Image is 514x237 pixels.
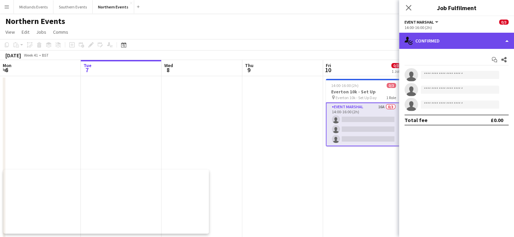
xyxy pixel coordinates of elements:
[5,52,21,59] div: [DATE]
[42,53,49,58] div: BST
[3,28,18,36] a: View
[2,66,11,74] span: 6
[3,170,209,234] iframe: Popup CTA
[325,66,331,74] span: 10
[405,20,439,25] button: Event Marshal
[499,20,509,25] span: 0/3
[405,25,509,30] div: 14:00-16:00 (2h)
[93,0,134,13] button: Northern Events
[326,62,331,68] span: Fri
[22,29,29,35] span: Edit
[391,63,401,68] span: 0/3
[387,83,396,88] span: 0/3
[491,117,503,123] div: £0.00
[399,33,514,49] div: Confirmed
[19,28,32,36] a: Edit
[336,95,377,100] span: Everton 10k - Set Up Day
[326,102,401,146] app-card-role: Event Marshal16A0/314:00-16:00 (2h)
[326,79,401,146] app-job-card: 14:00-16:00 (2h)0/3Everton 10k - Set Up Everton 10k - Set Up Day1 RoleEvent Marshal16A0/314:00-16...
[405,20,434,25] span: Event Marshal
[163,66,173,74] span: 8
[326,89,401,95] h3: Everton 10k - Set Up
[245,62,253,68] span: Thu
[83,62,92,68] span: Tue
[386,95,396,100] span: 1 Role
[36,29,46,35] span: Jobs
[82,66,92,74] span: 7
[3,62,11,68] span: Mon
[50,28,71,36] a: Comms
[14,0,53,13] button: Midlands Events
[33,28,49,36] a: Jobs
[405,117,427,123] div: Total fee
[22,53,39,58] span: Week 41
[53,29,68,35] span: Comms
[244,66,253,74] span: 9
[399,3,514,12] h3: Job Fulfilment
[5,16,65,26] h1: Northern Events
[331,83,359,88] span: 14:00-16:00 (2h)
[53,0,93,13] button: Southern Events
[164,62,173,68] span: Wed
[392,69,400,74] div: 1 Job
[5,29,15,35] span: View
